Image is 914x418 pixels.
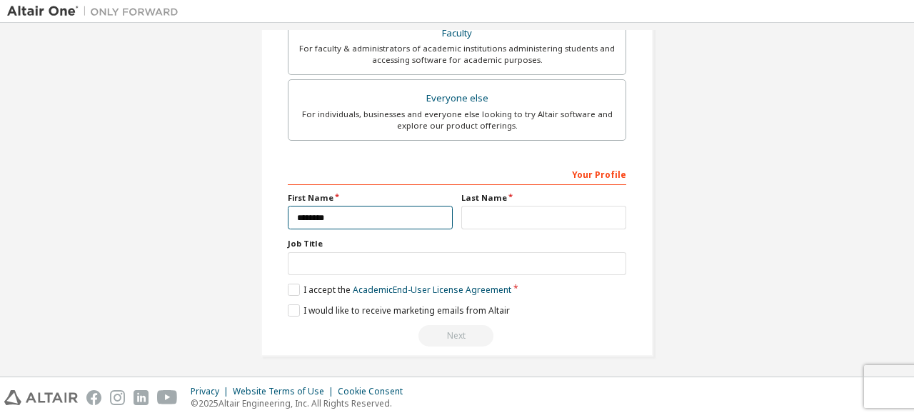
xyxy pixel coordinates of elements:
[288,304,510,317] label: I would like to receive marketing emails from Altair
[110,390,125,405] img: instagram.svg
[288,192,453,204] label: First Name
[233,386,338,397] div: Website Terms of Use
[297,109,617,131] div: For individuals, businesses and everyone else looking to try Altair software and explore our prod...
[191,397,411,409] p: © 2025 Altair Engineering, Inc. All Rights Reserved.
[7,4,186,19] img: Altair One
[191,386,233,397] div: Privacy
[353,284,511,296] a: Academic End-User License Agreement
[134,390,149,405] img: linkedin.svg
[461,192,626,204] label: Last Name
[288,162,626,185] div: Your Profile
[288,325,626,347] div: Read and acccept EULA to continue
[288,284,511,296] label: I accept the
[86,390,101,405] img: facebook.svg
[338,386,411,397] div: Cookie Consent
[297,43,617,66] div: For faculty & administrators of academic institutions administering students and accessing softwa...
[4,390,78,405] img: altair_logo.svg
[297,24,617,44] div: Faculty
[288,238,626,249] label: Job Title
[157,390,178,405] img: youtube.svg
[297,89,617,109] div: Everyone else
